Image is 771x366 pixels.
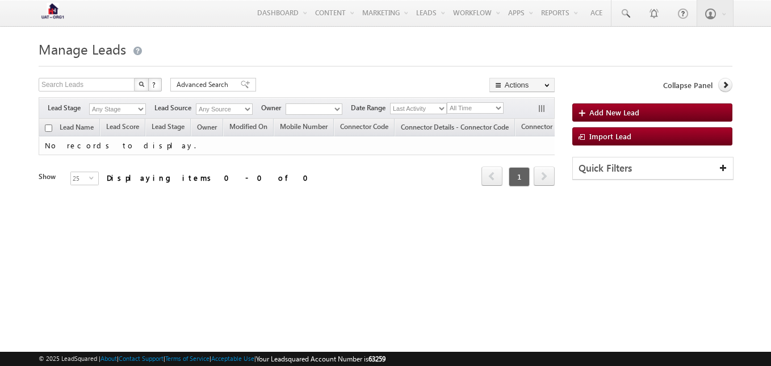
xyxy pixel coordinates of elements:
button: Actions [489,78,555,92]
span: 1 [509,167,530,186]
span: Import Lead [589,131,631,141]
td: No records to display. [39,136,657,155]
a: Mobile Number [274,120,333,135]
span: 25 [71,172,89,185]
div: Quick Filters [573,157,733,180]
span: 63259 [368,355,385,363]
span: Lead Source [154,103,196,113]
span: prev [481,167,502,186]
a: About [100,355,117,362]
span: Date Range [351,103,390,113]
span: Add New Lead [589,107,639,117]
span: Owner [197,123,217,131]
span: Connector Code [340,122,388,131]
img: Custom Logo [39,3,67,23]
a: Contact Support [119,355,164,362]
a: Modified On [224,120,273,135]
span: ? [152,80,157,89]
a: next [534,168,555,186]
button: ? [148,78,162,91]
div: Show [39,172,61,182]
a: prev [481,168,502,186]
span: next [534,167,555,186]
div: Displaying items 0 - 0 of 0 [107,171,315,184]
span: Connector Details - Connector Code [401,123,509,131]
a: Lead Score [100,120,145,135]
span: select [89,175,98,180]
span: Mobile Number [280,122,328,131]
a: Connector Code [334,120,394,135]
a: Acceptable Use [211,355,254,362]
span: Lead Stage [48,103,89,113]
a: Connector Name [516,120,578,135]
span: Lead Score [106,122,139,131]
a: Lead Stage [146,120,190,135]
span: Manage Leads [39,40,126,58]
span: Lead Stage [152,122,185,131]
span: Modified On [229,122,267,131]
input: Check all records [45,124,52,132]
span: Connector Name [521,122,572,131]
span: Advanced Search [177,80,232,90]
a: Lead Name [54,121,99,136]
img: Search [139,81,144,87]
span: Owner [261,103,286,113]
span: Your Leadsquared Account Number is [256,355,385,363]
a: Terms of Service [165,355,209,362]
span: © 2025 LeadSquared | | | | | [39,353,385,364]
span: Collapse Panel [663,80,713,90]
